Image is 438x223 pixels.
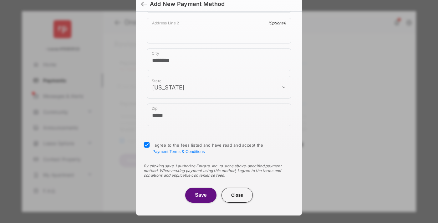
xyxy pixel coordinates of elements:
[147,48,291,71] div: payment_method_screening[postal_addresses][locality]
[147,76,291,99] div: payment_method_screening[postal_addresses][administrativeArea]
[222,188,253,203] button: Close
[150,1,225,8] div: Add New Payment Method
[152,149,205,154] button: I agree to the fees listed and have read and accept the
[147,104,291,126] div: payment_method_screening[postal_addresses][postalCode]
[185,188,216,203] button: Save
[147,18,291,43] div: payment_method_screening[postal_addresses][addressLine2]
[152,143,263,154] span: I agree to the fees listed and have read and accept the
[144,164,294,178] div: By clicking save, I authorize Entrata, Inc. to store above-specified payment method. When making ...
